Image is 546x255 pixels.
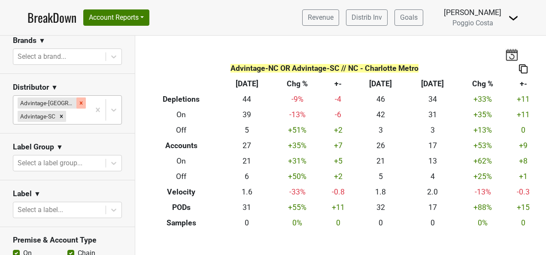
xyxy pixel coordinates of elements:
[355,92,406,107] td: 46
[406,200,458,215] td: 17
[508,13,519,23] img: Dropdown Menu
[273,154,322,169] td: +31 %
[507,76,540,92] th: +-
[13,189,32,198] h3: Label
[273,169,322,184] td: +50 %
[505,49,518,61] img: last_updated_date
[355,107,406,123] td: 42
[406,154,458,169] td: 13
[273,107,322,123] td: -13 %
[142,107,221,123] th: On
[273,138,322,154] td: +35 %
[221,200,273,215] td: 31
[57,111,66,122] div: Remove Advintage-SC
[18,97,76,109] div: Advintage-[GEOGRAPHIC_DATA]
[142,92,221,107] th: Depletions
[273,123,322,138] td: +51 %
[507,123,540,138] td: 0
[273,76,322,92] th: Chg %
[458,169,507,184] td: +25 %
[39,36,45,46] span: ▼
[458,76,507,92] th: Chg %
[221,123,273,138] td: 5
[507,215,540,231] td: 0
[458,107,507,123] td: +35 %
[18,111,57,122] div: Advintage-SC
[221,215,273,231] td: 0
[322,123,355,138] td: +2
[322,200,355,215] td: +11
[221,154,273,169] td: 21
[13,36,36,45] h3: Brands
[221,92,273,107] td: 44
[406,92,458,107] td: 34
[458,200,507,215] td: +88 %
[406,123,458,138] td: 3
[458,184,507,200] td: -13 %
[519,64,528,73] img: Copy to clipboard
[458,138,507,154] td: +53 %
[355,200,406,215] td: 32
[458,123,507,138] td: +13 %
[322,76,355,92] th: +-
[507,92,540,107] td: +11
[346,9,388,26] a: Distrib Inv
[394,9,423,26] a: Goals
[444,7,501,18] div: [PERSON_NAME]
[322,184,355,200] td: -0.8
[302,9,339,26] a: Revenue
[322,138,355,154] td: +7
[507,184,540,200] td: -0.3
[322,169,355,184] td: +2
[13,83,49,92] h3: Distributor
[83,9,149,26] button: Account Reports
[142,123,221,138] th: Off
[13,236,122,245] h3: Premise & Account Type
[507,138,540,154] td: +9
[355,215,406,231] td: 0
[507,154,540,169] td: +8
[273,215,322,231] td: 0 %
[458,92,507,107] td: +33 %
[355,76,406,92] th: [DATE]
[27,9,76,27] a: BreakDown
[355,184,406,200] td: 1.8
[221,76,273,92] th: [DATE]
[142,200,221,215] th: PODs
[221,184,273,200] td: 1.6
[13,143,54,152] h3: Label Group
[406,215,458,231] td: 0
[273,92,322,107] td: -9 %
[406,138,458,154] td: 17
[507,200,540,215] td: +15
[221,169,273,184] td: 6
[322,154,355,169] td: +5
[142,138,221,154] th: Accounts
[406,76,458,92] th: [DATE]
[34,189,41,199] span: ▼
[355,123,406,138] td: 3
[458,154,507,169] td: +62 %
[142,215,221,231] th: Samples
[322,107,355,123] td: -6
[507,107,540,123] td: +11
[406,184,458,200] td: 2.0
[355,154,406,169] td: 21
[56,142,63,152] span: ▼
[322,92,355,107] td: -4
[51,82,58,93] span: ▼
[142,154,221,169] th: On
[142,169,221,184] th: Off
[231,64,419,73] span: Advintage-NC OR Advintage-SC // NC - Charlotte Metro
[273,184,322,200] td: -33 %
[507,169,540,184] td: +1
[142,184,221,200] th: Velocity
[458,215,507,231] td: 0 %
[322,215,355,231] td: 0
[355,169,406,184] td: 5
[221,138,273,154] td: 27
[452,19,493,27] span: Poggio Costa
[355,138,406,154] td: 26
[406,107,458,123] td: 31
[406,169,458,184] td: 4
